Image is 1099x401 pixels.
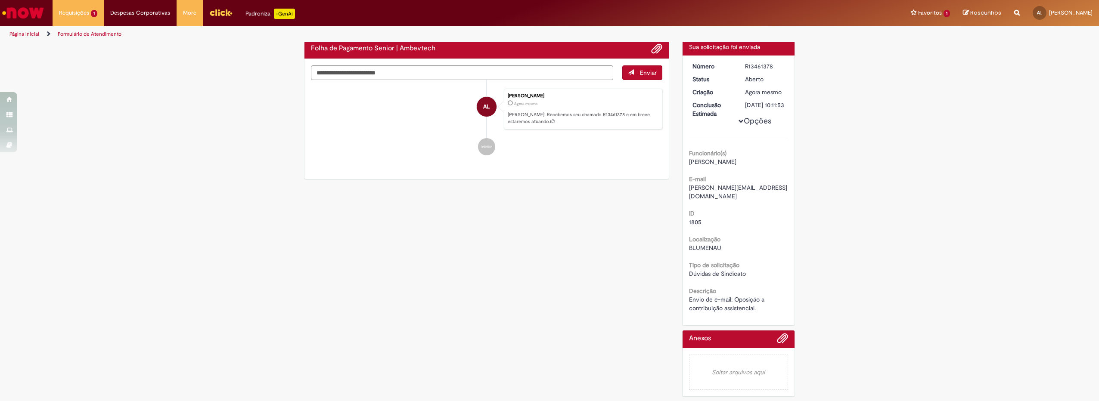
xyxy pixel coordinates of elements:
[245,9,295,19] div: Padroniza
[686,62,739,71] dt: Número
[1,4,45,22] img: ServiceNow
[689,235,720,243] b: Localização
[745,101,785,109] div: [DATE] 10:11:53
[689,175,706,183] b: E-mail
[477,97,497,117] div: Andrei Gustavo Teixeira da Luz
[689,158,736,166] span: [PERSON_NAME]
[689,287,716,295] b: Descrição
[944,10,950,17] span: 1
[91,10,97,17] span: 1
[6,26,726,42] ul: Trilhas de página
[640,69,657,77] span: Enviar
[686,88,739,96] dt: Criação
[311,80,662,164] ul: Histórico de tíquete
[689,244,721,252] span: BLUMENAU
[745,75,785,83] div: Aberto
[689,296,766,312] span: Envio de e-mail: Oposição a contribuição assistencial.
[183,9,196,17] span: More
[9,31,39,37] a: Página inicial
[209,6,233,19] img: click_logo_yellow_360x200.png
[59,9,89,17] span: Requisições
[745,88,782,96] time: 29/08/2025 10:11:49
[508,111,658,125] p: [PERSON_NAME]! Recebemos seu chamado R13461378 e em breve estaremos atuando.
[311,45,435,52] h2: Folha de Pagamento Senior | Ambevtech Histórico de tíquete
[1049,9,1093,16] span: [PERSON_NAME]
[514,101,537,106] time: 29/08/2025 10:11:49
[689,210,695,217] b: ID
[311,65,613,80] textarea: Digite sua mensagem aqui...
[514,101,537,106] span: Agora mesmo
[689,218,702,226] span: 1805
[970,9,1001,17] span: Rascunhos
[686,75,739,83] dt: Status
[274,9,295,19] p: +GenAi
[689,270,746,278] span: Dúvidas de Sindicato
[689,261,739,269] b: Tipo de solicitação
[1037,10,1042,15] span: AL
[745,88,785,96] div: 29/08/2025 10:11:49
[110,9,170,17] span: Despesas Corporativas
[622,65,662,80] button: Enviar
[745,88,782,96] span: Agora mesmo
[689,43,760,51] span: Sua solicitação foi enviada
[651,43,662,54] button: Adicionar anexos
[508,93,658,99] div: [PERSON_NAME]
[777,333,788,348] button: Adicionar anexos
[745,62,785,71] div: R13461378
[963,9,1001,17] a: Rascunhos
[686,101,739,118] dt: Conclusão Estimada
[918,9,942,17] span: Favoritos
[483,96,490,117] span: AL
[689,335,711,342] h2: Anexos
[689,149,726,157] b: Funcionário(s)
[311,89,662,130] li: Andrei Gustavo Teixeira da Luz
[689,184,787,200] span: [PERSON_NAME][EMAIL_ADDRESS][DOMAIN_NAME]
[689,355,789,390] em: Soltar arquivos aqui
[58,31,121,37] a: Formulário de Atendimento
